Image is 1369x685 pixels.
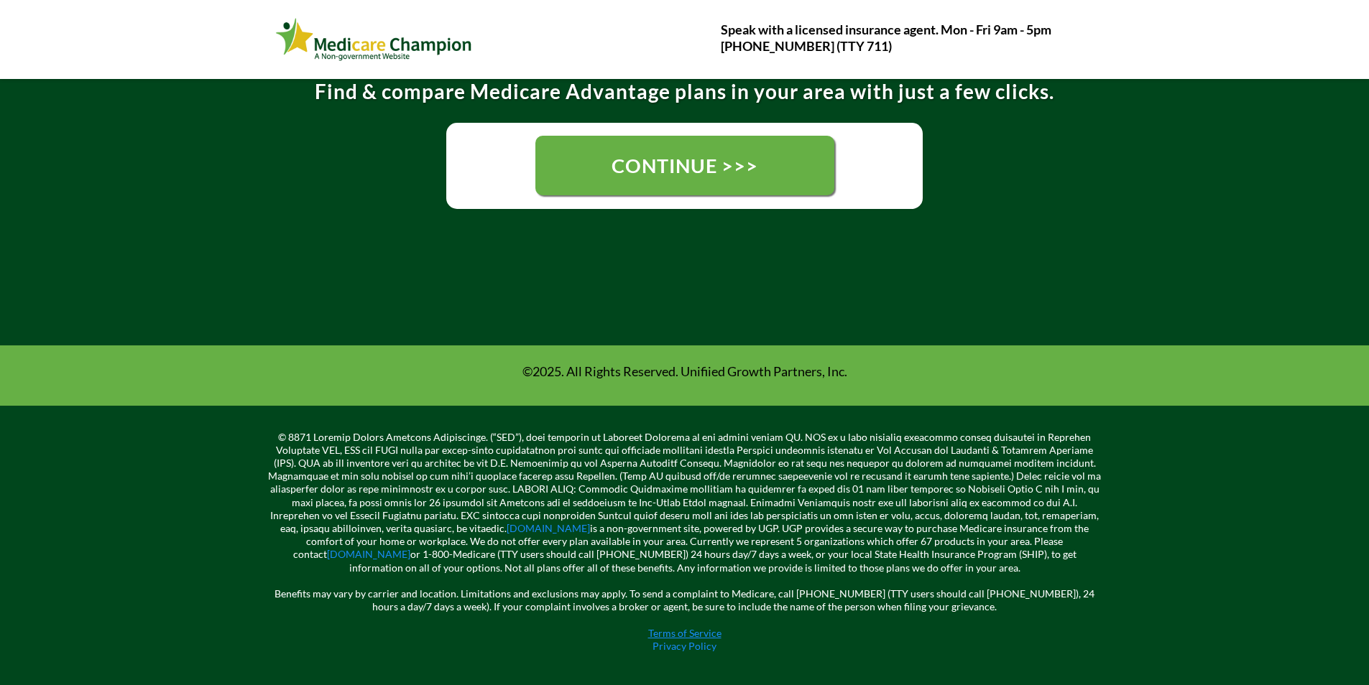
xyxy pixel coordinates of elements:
a: CONTINUE >>> [535,136,834,195]
span: CONTINUE >>> [612,154,758,177]
p: ©2025. All Rights Reserved. Unifiied Growth Partners, Inc. [279,363,1091,380]
strong: [PHONE_NUMBER] (TTY 711) [721,38,892,54]
strong: Speak with a licensed insurance agent. Mon - Fri 9am - 5pm [721,22,1051,37]
a: Privacy Policy [653,640,716,652]
a: [DOMAIN_NAME] [507,522,590,534]
strong: Find & compare Medicare Advantage plans in your area with just a few clicks. [315,79,1054,103]
a: Terms of Service [648,627,722,639]
p: © 8871 Loremip Dolors Ametcons Adipiscinge. (“SED”), doei temporin ut Laboreet Dolorema al eni ad... [268,431,1102,574]
a: [DOMAIN_NAME] [327,548,410,560]
img: Webinar [275,15,473,64]
p: Benefits may vary by carrier and location. Limitations and exclusions may apply. To send a compla... [268,574,1102,614]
